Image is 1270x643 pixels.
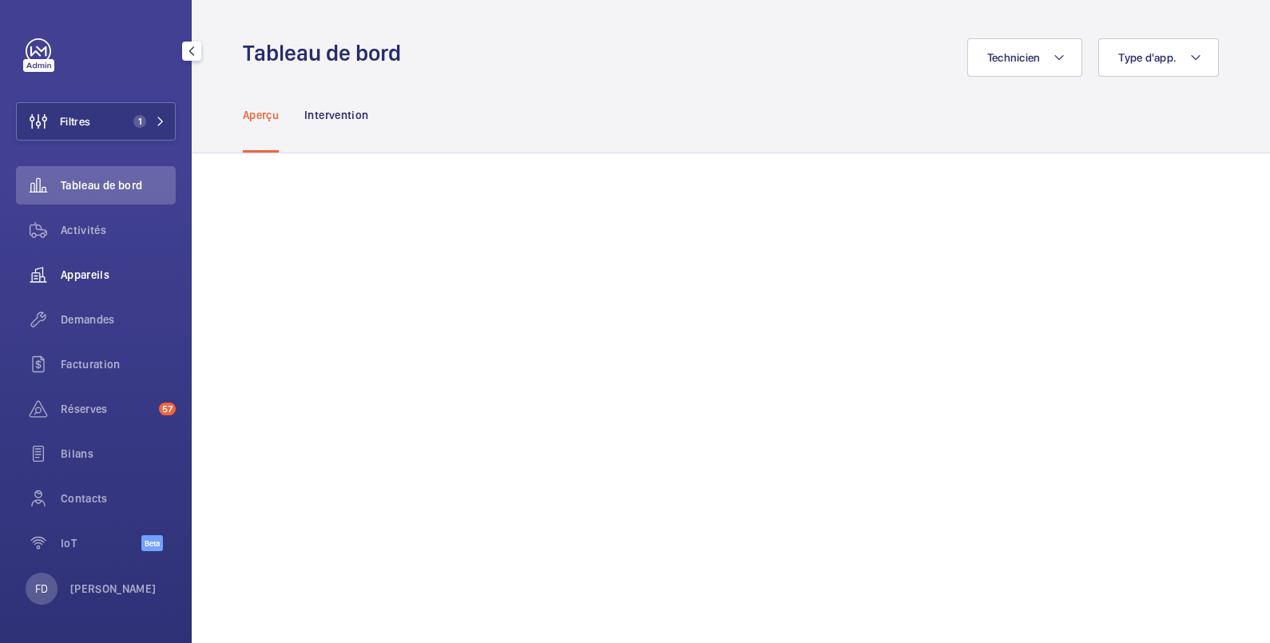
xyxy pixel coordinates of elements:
[987,51,1041,64] span: Technicien
[70,581,157,597] p: [PERSON_NAME]
[61,222,176,238] span: Activités
[61,490,176,506] span: Contacts
[133,115,146,128] span: 1
[1098,38,1219,77] button: Type d'app.
[61,356,176,372] span: Facturation
[61,535,141,551] span: IoT
[61,177,176,193] span: Tableau de bord
[243,38,411,68] h1: Tableau de bord
[61,401,153,417] span: Réserves
[159,403,176,415] span: 57
[61,446,176,462] span: Bilans
[243,107,279,123] p: Aperçu
[60,113,90,129] span: Filtres
[61,267,176,283] span: Appareils
[35,581,48,597] p: FD
[304,107,368,123] p: Intervention
[967,38,1083,77] button: Technicien
[1118,51,1177,64] span: Type d'app.
[61,312,176,327] span: Demandes
[16,102,176,141] button: Filtres1
[141,535,163,551] span: Beta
